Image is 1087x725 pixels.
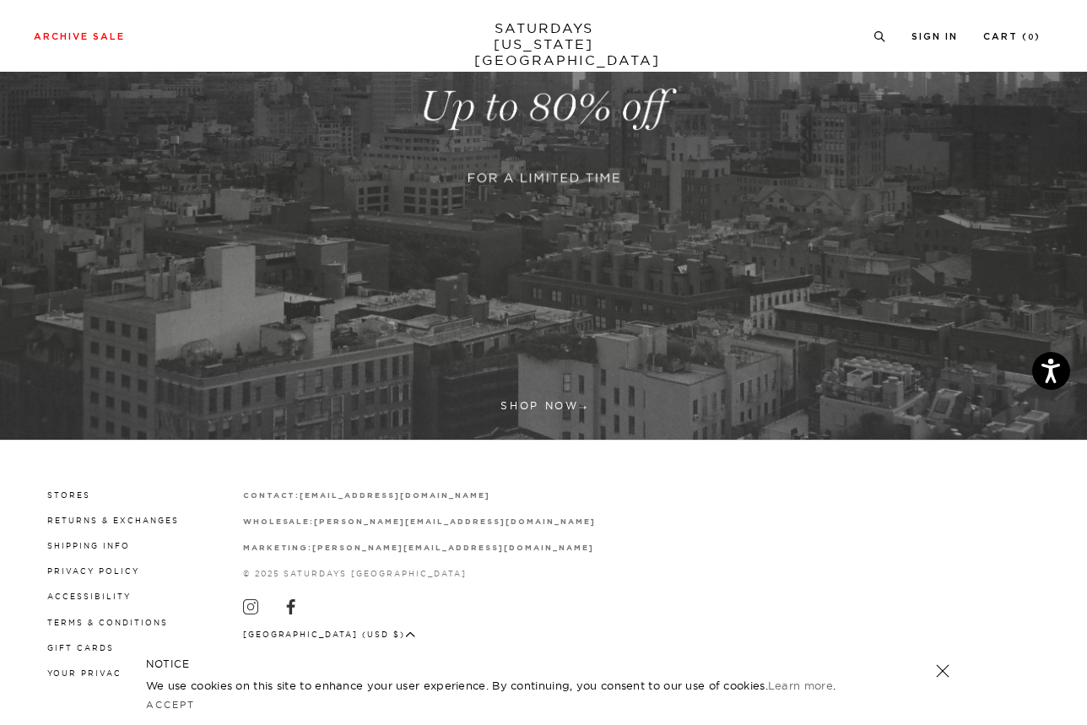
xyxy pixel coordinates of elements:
p: We use cookies on this site to enhance your user experience. By continuing, you consent to our us... [146,677,881,694]
a: SATURDAYS[US_STATE][GEOGRAPHIC_DATA] [474,20,614,68]
a: Sign In [911,32,958,41]
a: Your privacy choices [47,668,181,678]
p: © 2025 Saturdays [GEOGRAPHIC_DATA] [243,567,596,580]
a: [PERSON_NAME][EMAIL_ADDRESS][DOMAIN_NAME] [312,543,593,552]
button: [GEOGRAPHIC_DATA] (USD $) [243,628,416,641]
a: Accessibility [47,592,131,601]
strong: [PERSON_NAME][EMAIL_ADDRESS][DOMAIN_NAME] [314,518,595,526]
a: Stores [47,490,90,500]
a: Privacy Policy [47,566,139,576]
strong: wholesale: [243,518,315,526]
a: Archive Sale [34,32,125,41]
a: [PERSON_NAME][EMAIL_ADDRESS][DOMAIN_NAME] [314,517,595,526]
a: Terms & Conditions [47,618,168,627]
strong: contact: [243,492,300,500]
a: Gift Cards [47,643,114,652]
a: Cart (0) [983,32,1041,41]
a: Shipping Info [47,541,130,550]
a: Accept [146,699,195,711]
a: Returns & Exchanges [47,516,179,525]
strong: marketing: [243,544,313,552]
small: 0 [1028,34,1035,41]
strong: [PERSON_NAME][EMAIL_ADDRESS][DOMAIN_NAME] [312,544,593,552]
a: [EMAIL_ADDRESS][DOMAIN_NAME] [300,490,489,500]
strong: [EMAIL_ADDRESS][DOMAIN_NAME] [300,492,489,500]
h5: NOTICE [146,657,941,672]
a: Learn more [768,679,833,692]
